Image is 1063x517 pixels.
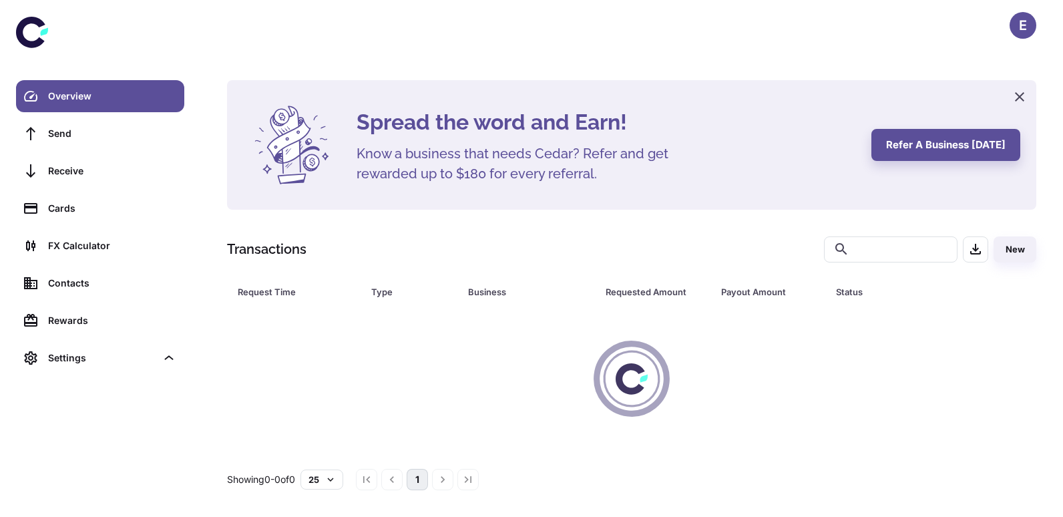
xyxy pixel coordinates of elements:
[48,126,176,141] div: Send
[371,283,435,301] div: Type
[994,236,1036,263] button: New
[357,106,855,138] h4: Spread the word and Earn!
[721,283,820,301] span: Payout Amount
[836,283,981,301] span: Status
[227,472,295,487] p: Showing 0-0 of 0
[48,313,176,328] div: Rewards
[871,129,1020,161] button: Refer a business [DATE]
[238,283,338,301] div: Request Time
[606,283,687,301] div: Requested Amount
[300,470,343,490] button: 25
[836,283,964,301] div: Status
[407,469,428,490] button: page 1
[606,283,704,301] span: Requested Amount
[16,305,184,337] a: Rewards
[16,230,184,262] a: FX Calculator
[227,239,306,259] h1: Transactions
[16,80,184,112] a: Overview
[48,276,176,291] div: Contacts
[48,238,176,253] div: FX Calculator
[721,283,803,301] div: Payout Amount
[357,144,690,184] h5: Know a business that needs Cedar? Refer and get rewarded up to $180 for every referral.
[354,469,481,490] nav: pagination navigation
[48,164,176,178] div: Receive
[16,118,184,150] a: Send
[16,155,184,187] a: Receive
[1010,12,1036,39] button: E
[16,342,184,374] div: Settings
[16,192,184,224] a: Cards
[16,267,184,299] a: Contacts
[238,283,355,301] span: Request Time
[371,283,452,301] span: Type
[48,201,176,216] div: Cards
[48,351,156,365] div: Settings
[48,89,176,104] div: Overview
